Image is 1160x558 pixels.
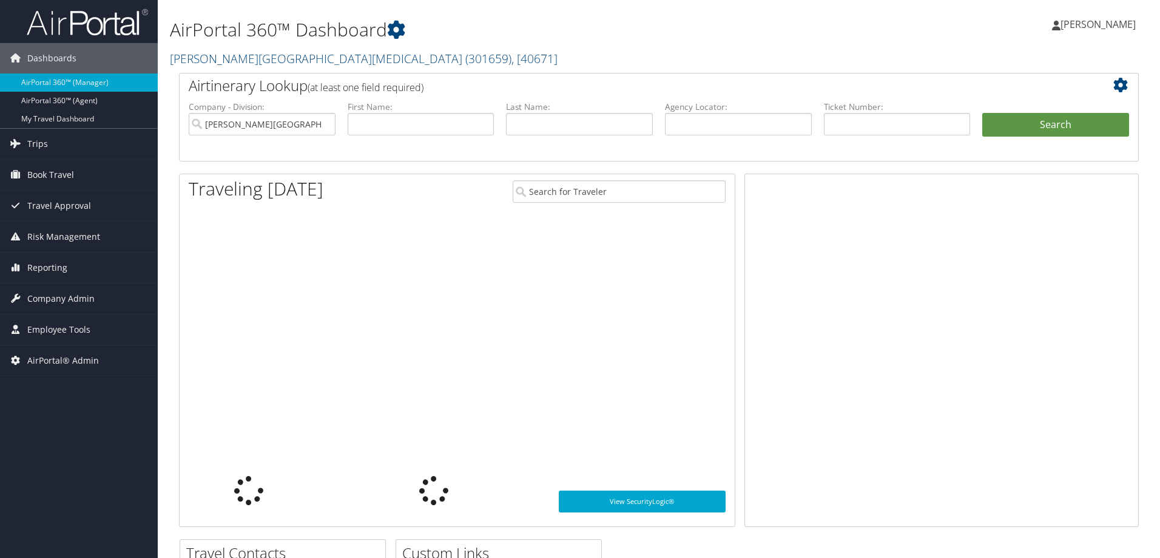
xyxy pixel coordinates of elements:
a: [PERSON_NAME] [1052,6,1148,43]
span: ( 301659 ) [465,50,511,67]
a: [PERSON_NAME][GEOGRAPHIC_DATA][MEDICAL_DATA] [170,50,558,67]
span: , [ 40671 ] [511,50,558,67]
h2: Airtinerary Lookup [189,75,1049,96]
span: Risk Management [27,222,100,252]
span: Trips [27,129,48,159]
a: View SecurityLogic® [559,491,726,512]
h1: Traveling [DATE] [189,176,323,202]
span: Dashboards [27,43,76,73]
span: Travel Approval [27,191,91,221]
span: Employee Tools [27,315,90,345]
span: Company Admin [27,284,95,314]
label: Agency Locator: [665,101,812,113]
button: Search [982,113,1129,137]
label: First Name: [348,101,494,113]
input: Search for Traveler [513,180,726,203]
span: Reporting [27,253,67,283]
img: airportal-logo.png [27,8,148,36]
label: Ticket Number: [824,101,971,113]
span: (at least one field required) [308,81,423,94]
label: Last Name: [506,101,653,113]
h1: AirPortal 360™ Dashboard [170,17,822,43]
label: Company - Division: [189,101,336,113]
span: [PERSON_NAME] [1061,18,1136,31]
span: AirPortal® Admin [27,345,99,376]
span: Book Travel [27,160,74,190]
